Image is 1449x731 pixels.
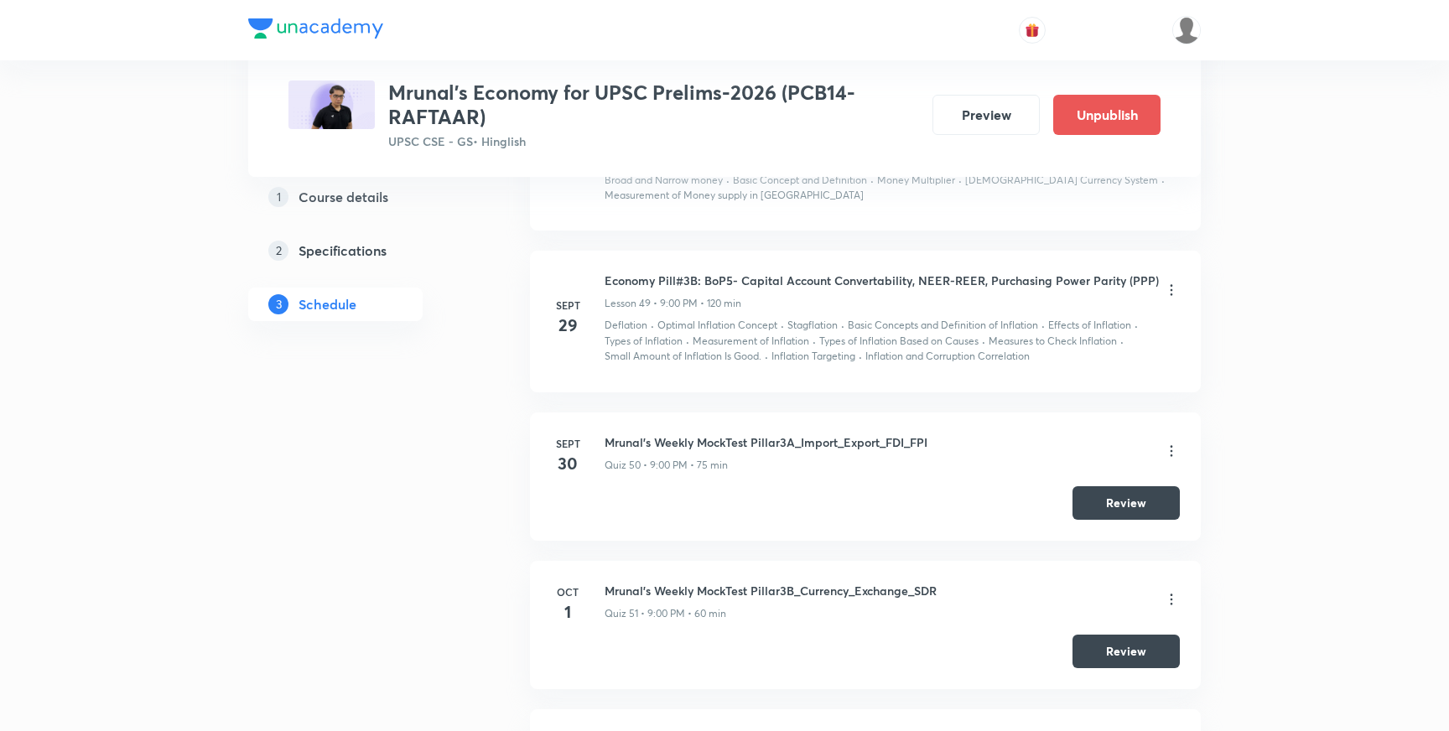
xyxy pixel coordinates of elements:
[771,349,855,364] p: Inflation Targeting
[605,173,723,188] p: Broad and Narrow money
[1161,173,1165,188] div: ·
[288,80,375,129] img: 52D19EBF-3429-4257-8382-D1F5A398FBB5_plus.png
[877,173,955,188] p: Money Multiplier
[686,334,689,349] div: ·
[989,334,1117,349] p: Measures to Check Inflation
[1041,318,1045,333] div: ·
[965,173,1158,188] p: [DEMOGRAPHIC_DATA] Currency System
[859,349,862,364] div: ·
[248,18,383,43] a: Company Logo
[551,451,584,476] h4: 30
[958,173,962,188] div: ·
[388,80,919,129] h3: Mrunal’s Economy for UPSC Prelims-2026 (PCB14-RAFTAAR)
[248,180,476,214] a: 1Course details
[268,241,288,261] p: 2
[551,298,584,313] h6: Sept
[605,458,728,473] p: Quiz 50 • 9:00 PM • 75 min
[605,606,726,621] p: Quiz 51 • 9:00 PM • 60 min
[819,334,979,349] p: Types of Inflation Based on Causes
[982,334,985,349] div: ·
[268,187,288,207] p: 1
[1120,334,1124,349] div: ·
[605,272,1159,289] h6: Economy Pill#3B: BoP5- Capital Account Convertability, NEER-REER, Purchasing Power Parity (PPP)
[551,436,584,451] h6: Sept
[1072,486,1180,520] button: Review
[1135,318,1138,333] div: ·
[605,318,647,333] p: Deflation
[1053,95,1161,135] button: Unpublish
[1072,635,1180,668] button: Review
[781,318,784,333] div: ·
[657,318,777,333] p: Optimal Inflation Concept
[388,132,919,150] p: UPSC CSE - GS • Hinglish
[1172,16,1201,44] img: Ajit
[605,349,761,364] p: Small Amount of Inflation Is Good.
[1048,318,1131,333] p: Effects of Inflation
[932,95,1040,135] button: Preview
[841,318,844,333] div: ·
[870,173,874,188] div: ·
[551,599,584,625] h4: 1
[1025,23,1040,38] img: avatar
[765,349,768,364] div: ·
[693,334,809,349] p: Measurement of Inflation
[651,318,654,333] div: ·
[299,187,388,207] h5: Course details
[605,582,937,599] h6: Mrunal's Weekly MockTest Pillar3B_Currency_Exchange_SDR
[551,584,584,599] h6: Oct
[299,241,387,261] h5: Specifications
[848,318,1038,333] p: Basic Concepts and Definition of Inflation
[733,173,867,188] p: Basic Concept and Definition
[813,334,816,349] div: ·
[299,294,356,314] h5: Schedule
[605,334,683,349] p: Types of Inflation
[605,433,927,451] h6: Mrunal's Weekly MockTest Pillar3A_Import_Export_FDI_FPI
[726,173,730,188] div: ·
[1019,17,1046,44] button: avatar
[248,234,476,267] a: 2Specifications
[787,318,838,333] p: Stagflation
[248,18,383,39] img: Company Logo
[865,349,1030,364] p: Inflation and Corruption Correlation
[268,294,288,314] p: 3
[605,188,864,203] p: Measurement of Money supply in [GEOGRAPHIC_DATA]
[605,296,741,311] p: Lesson 49 • 9:00 PM • 120 min
[551,313,584,338] h4: 29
